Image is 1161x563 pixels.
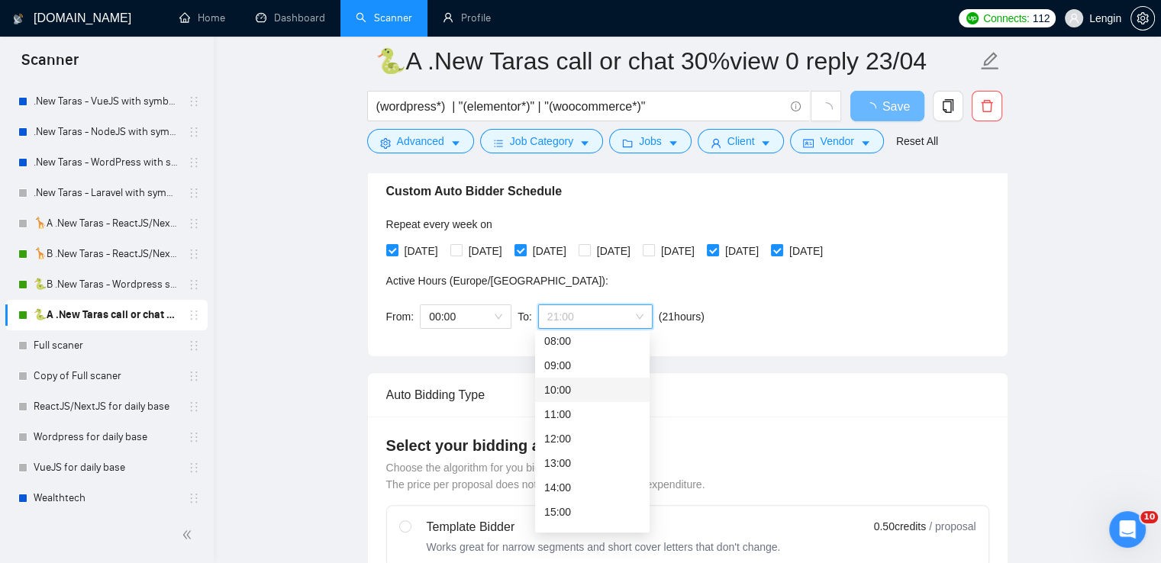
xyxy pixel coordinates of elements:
a: Reset All [896,133,938,150]
iframe: Intercom live chat [1109,511,1146,548]
h5: Custom Auto Bidder Schedule [386,182,563,201]
span: caret-down [579,137,590,149]
span: [DATE] [591,243,637,259]
button: copy [933,91,963,121]
div: Works great for narrow segments and short cover letters that don't change. [427,539,781,555]
span: / proposal [929,519,976,534]
span: 0.50 credits [874,518,926,535]
span: caret-down [760,137,771,149]
span: 10 [1140,511,1158,523]
span: user [1069,13,1079,24]
button: delete [972,91,1002,121]
div: Auto Bidding Type [386,373,989,417]
span: copy [934,99,963,113]
a: 🐍A .New Taras call or chat 30%view 0 reply 23/04 [34,300,179,330]
span: Vendor [820,133,853,150]
span: holder [188,309,200,321]
img: logo [13,7,24,31]
div: 08:00 [544,333,640,349]
span: loading [819,102,833,116]
a: 🦒B .New Taras - ReactJS/NextJS rel exp 23/04 [34,239,179,269]
span: holder [188,187,200,199]
span: To: [518,310,532,323]
span: Advanced [397,133,444,150]
a: Wealthtech [34,483,179,513]
span: edit [980,51,1000,71]
a: .New Taras - Laravel with symbols [34,178,179,208]
span: Save [882,97,910,116]
span: double-left [182,527,197,542]
a: .New Taras - WordPress with symbols [34,147,179,178]
span: setting [1131,12,1154,24]
span: Client [727,133,755,150]
span: setting [380,137,391,149]
a: .New Taras - NodeJS with symbols [34,117,179,147]
a: homeHome [179,11,225,24]
span: [DATE] [783,243,829,259]
a: Wordpress for daily base [34,422,179,452]
img: upwork-logo.png [966,12,979,24]
span: Active Hours ( Europe/[GEOGRAPHIC_DATA] ): [386,275,608,287]
span: Job Category [510,133,573,150]
span: holder [188,278,200,291]
button: barsJob Categorycaret-down [480,129,603,153]
a: dashboardDashboard [256,11,325,24]
span: Choose the algorithm for you bidding. The price per proposal does not include your connects expen... [386,462,705,491]
a: Copy of Full scaner [34,361,179,391]
a: Full scaner [34,330,179,361]
button: settingAdvancedcaret-down [367,129,474,153]
button: folderJobscaret-down [609,129,692,153]
span: caret-down [860,137,871,149]
span: ( 21 hours) [659,310,705,323]
span: folder [622,137,633,149]
span: holder [188,339,200,352]
div: 09:00 [544,357,640,374]
a: 🦒A .New Taras - ReactJS/NextJS usual 23/04 [34,208,179,239]
span: [DATE] [655,243,701,259]
span: idcard [803,137,814,149]
div: 13:00 [544,455,640,471]
span: holder [188,217,200,230]
a: searchScanner [356,11,412,24]
span: Scanner [9,49,91,81]
span: [DATE] [398,243,444,259]
span: delete [972,99,1001,113]
a: VueJS for daily base [34,452,179,483]
a: userProfile [443,11,491,24]
span: caret-down [450,137,461,149]
span: user [711,137,721,149]
div: 15:00 [544,503,640,520]
span: loading [864,102,882,114]
span: From: [386,310,414,323]
span: Jobs [639,133,662,150]
span: 112 [1032,10,1049,27]
span: holder [188,462,200,474]
span: caret-down [668,137,679,149]
span: Connects: [983,10,1029,27]
a: .New Taras - VueJS with symbols [34,86,179,117]
span: [DATE] [463,243,508,259]
a: setting [1130,12,1155,24]
span: holder [188,248,200,260]
button: idcardVendorcaret-down [790,129,883,153]
span: holder [188,492,200,504]
button: Save [850,91,924,121]
span: [DATE] [719,243,765,259]
h4: Select your bidding algorithm: [386,435,989,456]
button: userClientcaret-down [698,129,785,153]
input: Search Freelance Jobs... [376,97,784,116]
a: ReactJS/NextJS for daily base [34,391,179,422]
div: 11:00 [544,406,640,423]
span: holder [188,126,200,138]
span: holder [188,370,200,382]
span: info-circle [791,101,801,111]
span: holder [188,156,200,169]
div: 14:00 [544,479,640,496]
div: 16:00 [544,528,640,545]
a: 🐍B .New Taras - Wordpress short 23/04 [34,269,179,300]
div: Template Bidder [427,518,781,536]
button: setting [1130,6,1155,31]
span: 00:00 [429,305,502,328]
span: bars [493,137,504,149]
span: holder [188,95,200,108]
